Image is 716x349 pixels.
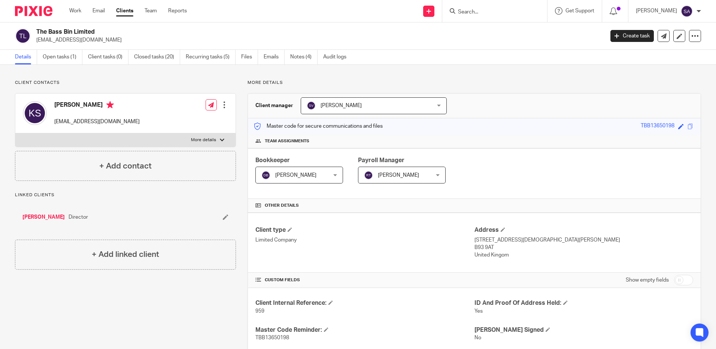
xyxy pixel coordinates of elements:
[69,7,81,15] a: Work
[307,101,316,110] img: svg%3E
[321,103,362,108] span: [PERSON_NAME]
[255,277,474,283] h4: CUSTOM FIELDS
[15,6,52,16] img: Pixie
[290,50,318,64] a: Notes (4)
[241,50,258,64] a: Files
[43,50,82,64] a: Open tasks (1)
[457,9,525,16] input: Search
[92,249,159,260] h4: + Add linked client
[364,171,373,180] img: svg%3E
[69,213,88,221] span: Director
[358,157,404,163] span: Payroll Manager
[191,137,216,143] p: More details
[261,171,270,180] img: svg%3E
[474,251,693,259] p: United Kingom
[54,118,140,125] p: [EMAIL_ADDRESS][DOMAIN_NAME]
[23,101,47,125] img: svg%3E
[186,50,236,64] a: Recurring tasks (5)
[15,192,236,198] p: Linked clients
[610,30,654,42] a: Create task
[565,8,594,13] span: Get Support
[15,50,37,64] a: Details
[15,80,236,86] p: Client contacts
[323,50,352,64] a: Audit logs
[54,101,140,110] h4: [PERSON_NAME]
[641,122,674,131] div: TBB13650198
[474,236,693,244] p: [STREET_ADDRESS][DEMOGRAPHIC_DATA][PERSON_NAME]
[474,244,693,251] p: B93 9AT
[474,335,481,340] span: No
[22,213,65,221] a: [PERSON_NAME]
[88,50,128,64] a: Client tasks (0)
[264,50,285,64] a: Emails
[681,5,693,17] img: svg%3E
[474,299,693,307] h4: ID And Proof Of Address Held:
[106,101,114,109] i: Primary
[474,326,693,334] h4: [PERSON_NAME] Signed
[255,326,474,334] h4: Master Code Reminder:
[99,160,152,172] h4: + Add contact
[255,226,474,234] h4: Client type
[378,173,419,178] span: [PERSON_NAME]
[168,7,187,15] a: Reports
[265,203,299,209] span: Other details
[36,28,486,36] h2: The Bass Bin Limited
[116,7,133,15] a: Clients
[255,236,474,244] p: Limited Company
[626,276,669,284] label: Show empty fields
[255,335,289,340] span: TBB13650198
[636,7,677,15] p: [PERSON_NAME]
[474,226,693,234] h4: Address
[265,138,309,144] span: Team assignments
[15,28,31,44] img: svg%3E
[255,309,264,314] span: 959
[255,157,290,163] span: Bookkeeper
[145,7,157,15] a: Team
[255,299,474,307] h4: Client Internal Reference:
[254,122,383,130] p: Master code for secure communications and files
[92,7,105,15] a: Email
[248,80,701,86] p: More details
[255,102,293,109] h3: Client manager
[474,309,483,314] span: Yes
[134,50,180,64] a: Closed tasks (20)
[275,173,316,178] span: [PERSON_NAME]
[36,36,599,44] p: [EMAIL_ADDRESS][DOMAIN_NAME]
